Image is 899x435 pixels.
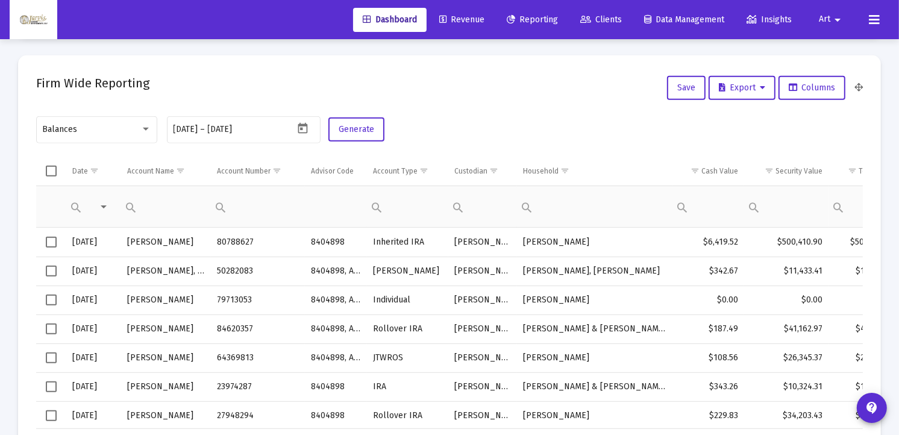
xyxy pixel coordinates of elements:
[865,401,879,415] mat-icon: contact_support
[744,372,829,401] td: $10,324.31
[517,286,672,315] td: [PERSON_NAME]
[517,315,672,343] td: [PERSON_NAME] & [PERSON_NAME]
[744,315,829,343] td: $41,162.97
[66,228,121,257] td: [DATE]
[367,257,448,286] td: [PERSON_NAME]
[121,315,211,343] td: [PERSON_NAME]
[72,166,88,176] div: Date
[66,372,121,401] td: [DATE]
[294,120,312,137] button: Open calendar
[744,286,829,315] td: $0.00
[66,257,121,286] td: [DATE]
[211,157,305,186] td: Column Account Number
[201,125,205,134] span: –
[672,315,744,343] td: $187.49
[489,166,498,175] span: Show filter options for column 'Custodian'
[90,166,99,175] span: Show filter options for column 'Date'
[744,157,829,186] td: Column Security Value
[121,372,211,401] td: [PERSON_NAME]
[430,8,494,32] a: Revenue
[744,228,829,257] td: $500,410.90
[571,8,631,32] a: Clients
[448,286,517,315] td: [PERSON_NAME]
[211,315,305,343] td: 84620357
[211,343,305,372] td: 64369813
[667,76,706,100] button: Save
[121,186,211,228] td: Filter cell
[672,286,744,315] td: $0.00
[523,166,559,176] div: Household
[217,166,271,176] div: Account Number
[373,166,418,176] div: Account Type
[419,166,428,175] span: Show filter options for column 'Account Type'
[367,286,448,315] td: Individual
[46,324,57,334] div: Select row
[367,186,448,228] td: Filter cell
[46,410,57,421] div: Select row
[305,372,367,401] td: 8404898
[634,8,734,32] a: Data Management
[744,343,829,372] td: $26,345.37
[789,83,835,93] span: Columns
[672,343,744,372] td: $108.56
[46,237,57,248] div: Select row
[737,8,801,32] a: Insights
[305,343,367,372] td: 8404898, A04
[747,14,792,25] span: Insights
[36,74,149,93] h2: Firm Wide Reporting
[211,228,305,257] td: 80788627
[174,125,198,134] input: Start date
[517,401,672,430] td: [PERSON_NAME]
[121,343,211,372] td: [PERSON_NAME]
[311,166,354,176] div: Advisor Code
[353,8,427,32] a: Dashboard
[497,8,568,32] a: Reporting
[121,228,211,257] td: [PERSON_NAME]
[305,257,367,286] td: 8404898, A04
[644,14,724,25] span: Data Management
[19,8,48,32] img: Dashboard
[367,372,448,401] td: IRA
[672,257,744,286] td: $342.67
[305,401,367,430] td: 8404898
[677,83,695,93] span: Save
[367,401,448,430] td: Rollover IRA
[448,315,517,343] td: [PERSON_NAME]
[691,166,700,175] span: Show filter options for column 'Cash Value'
[819,14,830,25] span: Art
[830,8,845,32] mat-icon: arrow_drop_down
[305,228,367,257] td: 8404898
[744,257,829,286] td: $11,433.41
[363,14,417,25] span: Dashboard
[672,372,744,401] td: $343.26
[517,186,672,228] td: Filter cell
[507,14,558,25] span: Reporting
[211,186,305,228] td: Filter cell
[439,14,484,25] span: Revenue
[121,157,211,186] td: Column Account Name
[272,166,281,175] span: Show filter options for column 'Account Number'
[709,76,775,100] button: Export
[775,166,822,176] div: Security Value
[580,14,622,25] span: Clients
[719,83,765,93] span: Export
[43,124,78,134] span: Balances
[448,372,517,401] td: [PERSON_NAME]
[46,166,57,177] div: Select all
[211,401,305,430] td: 27948294
[211,257,305,286] td: 50282083
[672,157,744,186] td: Column Cash Value
[66,157,121,186] td: Column Date
[305,315,367,343] td: 8404898, A04
[46,295,57,305] div: Select row
[121,401,211,430] td: [PERSON_NAME]
[66,286,121,315] td: [DATE]
[448,401,517,430] td: [PERSON_NAME]
[66,401,121,430] td: [DATE]
[744,401,829,430] td: $34,203.43
[208,125,266,134] input: End date
[66,315,121,343] td: [DATE]
[66,343,121,372] td: [DATE]
[448,257,517,286] td: [PERSON_NAME]
[448,186,517,228] td: Filter cell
